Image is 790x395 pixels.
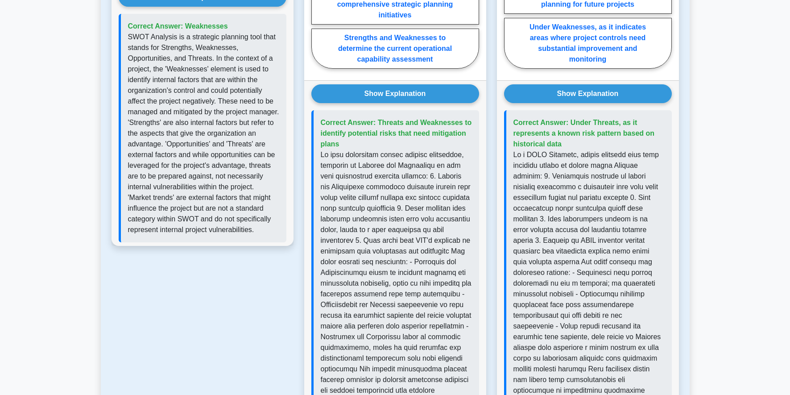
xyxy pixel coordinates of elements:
span: Correct Answer: Weaknesses [128,22,228,30]
span: Correct Answer: Under Threats, as it represents a known risk pattern based on historical data [513,119,655,148]
span: Correct Answer: Threats and Weaknesses to identify potential risks that need mitigation plans [321,119,472,148]
button: Show Explanation [504,84,672,103]
p: SWOT Analysis is a strategic planning tool that stands for Strengths, Weaknesses, Opportunities, ... [128,32,279,235]
button: Show Explanation [311,84,479,103]
label: Under Weaknesses, as it indicates areas where project controls need substantial improvement and m... [504,18,672,69]
label: Strengths and Weaknesses to determine the current operational capability assessment [311,29,479,69]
